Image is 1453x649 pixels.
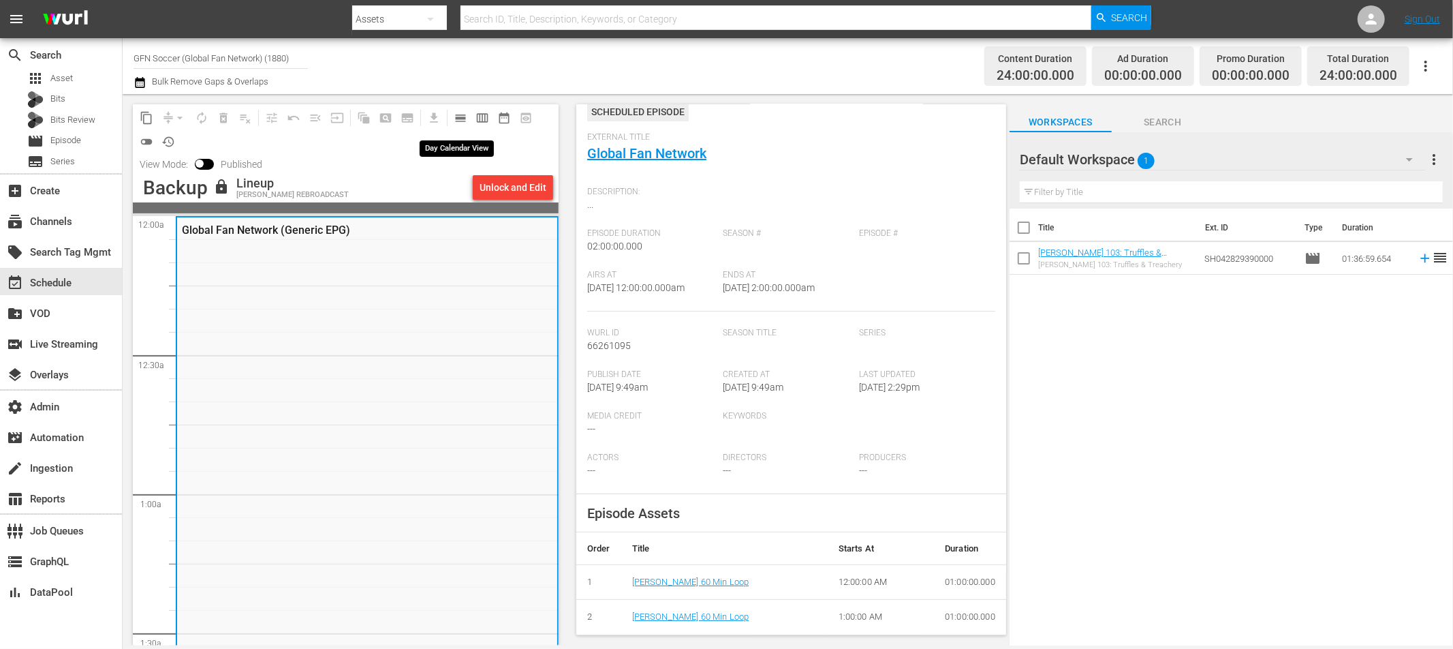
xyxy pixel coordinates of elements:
[7,554,23,570] span: GraphQL
[587,102,689,121] div: Scheduled Episode
[1297,209,1334,247] th: Type
[50,92,65,106] span: Bits
[587,382,648,393] span: [DATE] 9:49am
[396,107,418,129] span: Create Series Block
[191,107,213,129] span: Loop Content
[27,91,44,108] div: Bits
[1405,14,1440,25] a: Sign Out
[621,532,828,565] th: Title
[7,460,23,477] span: Ingestion
[1038,209,1197,247] th: Title
[632,612,749,622] a: [PERSON_NAME] 60 Min Loop
[587,241,642,252] span: 02:00:00.000
[587,423,595,434] span: ---
[1433,250,1449,266] span: reorder
[1104,49,1182,68] div: Ad Duration
[375,107,396,129] span: Create Search Block
[587,369,717,380] span: Publish Date
[7,275,23,291] span: Schedule
[587,228,717,239] span: Episode Duration
[859,465,867,476] span: ---
[157,131,179,153] span: View History
[234,107,256,129] span: Clear Lineup
[256,104,283,131] span: Customize Events
[1337,242,1412,275] td: 01:36:59.654
[7,183,23,199] span: Create
[587,145,706,162] a: Global Fan Network
[1305,250,1322,267] span: Episode
[214,159,269,170] span: Published
[7,244,23,260] span: Search Tag Mgmt
[859,382,920,393] span: [DATE] 2:29pm
[1091,5,1151,30] button: Search
[27,153,44,170] span: Series
[1319,68,1397,84] span: 24:00:00.000
[133,159,195,170] span: View Mode:
[7,336,23,352] span: Live Streaming
[723,328,853,339] span: Season Title
[348,104,375,131] span: Refresh All Search Blocks
[934,532,1006,565] th: Duration
[283,107,304,129] span: Revert to Primary Episode
[587,340,631,351] span: 66261095
[8,11,25,27] span: menu
[934,600,1006,635] td: 01:00:00.000
[576,600,621,635] td: 2
[475,111,489,125] span: calendar_view_week_outlined
[157,107,191,129] span: Remove Gaps & Overlaps
[587,187,988,198] span: Description:
[1212,49,1290,68] div: Promo Duration
[7,47,23,63] span: Search
[587,199,593,210] span: ...
[418,104,445,131] span: Download as CSV
[27,133,44,149] span: Episode
[587,411,717,422] span: Media Credit
[1426,151,1443,168] span: more_vert
[587,270,717,281] span: Airs At
[27,70,44,87] span: Asset
[493,107,515,129] span: Month Calendar View
[7,491,23,507] span: Reports
[326,107,348,129] span: Update Metadata from Key Asset
[723,453,853,464] span: Directors
[1112,5,1148,30] span: Search
[1212,68,1290,84] span: 00:00:00.000
[213,107,234,129] span: Select an event to delete
[576,564,621,600] td: 1
[1010,114,1112,131] span: Workspaces
[1112,114,1214,131] span: Search
[1020,140,1426,179] div: Default Workspace
[7,429,23,446] span: Automation
[140,111,153,125] span: content_copy
[143,177,208,199] div: Backup
[934,564,1006,600] td: 01:00:00.000
[136,107,157,129] span: Copy Lineup
[723,369,853,380] span: Created At
[50,72,73,85] span: Asset
[1104,68,1182,84] span: 00:00:00.000
[859,453,988,464] span: Producers
[723,411,853,422] span: Keywords
[182,224,484,237] div: Global Fan Network (Generic EPG)
[7,305,23,322] span: VOD
[587,453,717,464] span: Actors
[576,532,621,565] th: Order
[50,113,95,127] span: Bits Review
[859,228,988,239] span: Episode #
[304,107,326,129] span: Fill episodes with ad slates
[587,132,988,143] span: External Title
[515,107,537,129] span: View Backup
[1418,251,1433,266] svg: Add to Schedule
[1038,247,1167,268] a: [PERSON_NAME] 103: Truffles & Treachery
[587,282,685,293] span: [DATE] 12:00:00.000am
[1334,209,1416,247] th: Duration
[997,68,1074,84] span: 24:00:00.000
[1199,242,1300,275] td: SH042829390000
[723,270,853,281] span: Ends At
[723,282,815,293] span: [DATE] 2:00:00.000am
[1426,143,1443,176] button: more_vert
[997,49,1074,68] div: Content Duration
[7,367,23,383] span: Overlays
[723,465,732,476] span: ---
[50,134,81,147] span: Episode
